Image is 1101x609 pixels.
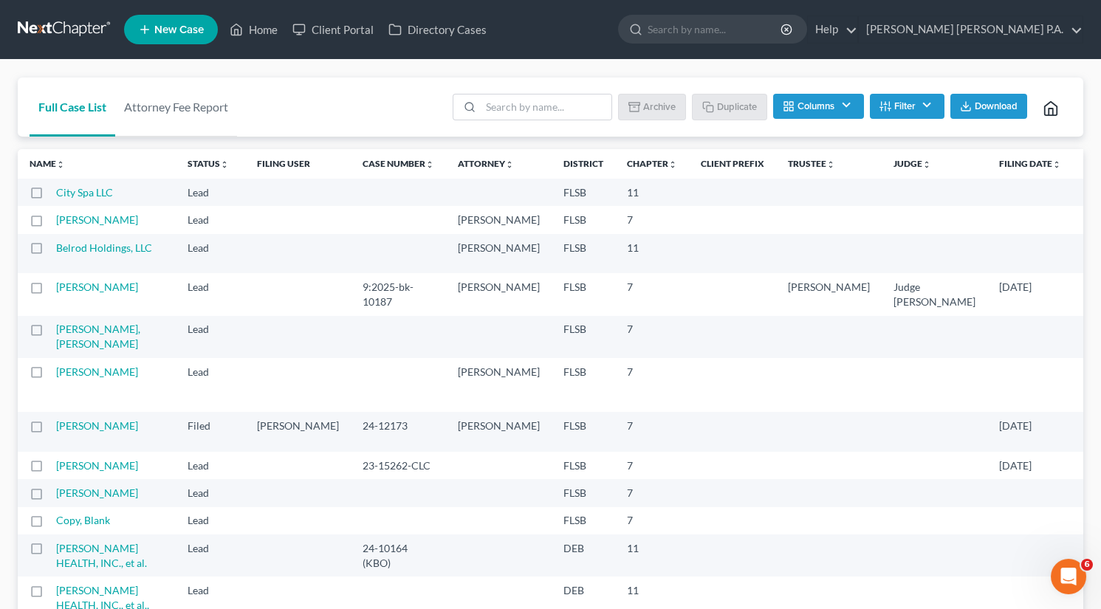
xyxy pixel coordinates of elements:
td: FLSB [552,452,615,479]
div: Close [259,6,286,32]
td: 11 [615,234,689,273]
i: unfold_more [668,160,677,169]
td: [PERSON_NAME] [446,234,552,273]
th: District [552,149,615,179]
a: Filing Dateunfold_more [999,158,1061,169]
td: FLSB [552,479,615,506]
button: Download [950,94,1027,119]
span: 😃 [175,444,196,473]
a: [PERSON_NAME] [56,419,138,432]
td: FLSB [552,316,615,358]
i: unfold_more [425,160,434,169]
td: Filed [176,412,245,451]
a: Help [808,16,857,43]
iframe: Intercom live chat [1051,559,1086,594]
a: Chapterunfold_more [627,158,677,169]
td: [PERSON_NAME] [776,273,882,315]
div: Did this answer your question? [18,429,278,445]
td: [DATE] [987,273,1073,315]
button: Filter [870,94,944,119]
td: 7 [615,479,689,506]
td: 24-10164 (KBO) [351,534,446,577]
th: Client Prefix [689,149,776,179]
td: [PERSON_NAME] [446,273,552,315]
td: [DATE] [987,412,1073,451]
a: Case Numberunfold_more [363,158,434,169]
span: New Case [154,24,204,35]
a: Judgeunfold_more [894,158,931,169]
a: Open in help center [89,492,207,503]
a: City Spa LLC [56,186,113,199]
a: [PERSON_NAME] HEALTH, INC., et al. [56,542,147,569]
a: [PERSON_NAME], [PERSON_NAME] [56,323,140,350]
a: Client Portal [285,16,381,43]
a: [PERSON_NAME] [PERSON_NAME] P.A. [859,16,1083,43]
td: 7 [615,358,689,412]
td: FLSB [552,507,615,534]
span: Download [975,100,1018,112]
td: 7 [615,412,689,451]
td: Lead [176,479,245,506]
a: [PERSON_NAME] [56,486,138,499]
span: 😐 [137,444,158,473]
a: Attorneyunfold_more [458,158,514,169]
td: FLSB [552,179,615,206]
td: DEB [552,534,615,577]
td: Lead [176,273,245,315]
td: [PERSON_NAME] [446,206,552,233]
span: 6 [1081,559,1093,571]
td: FLSB [552,358,615,412]
input: Search by name... [648,16,783,43]
span: 😞 [98,444,120,473]
td: 7 [615,273,689,315]
td: [PERSON_NAME] [245,412,351,451]
span: neutral face reaction [128,444,167,473]
td: 11 [615,534,689,577]
a: [PERSON_NAME] [56,281,138,293]
td: Lead [176,206,245,233]
td: Lead [176,179,245,206]
td: Lead [176,507,245,534]
td: 7 [615,206,689,233]
td: Lead [176,534,245,577]
a: Directory Cases [381,16,494,43]
button: Columns [773,94,863,119]
td: Lead [176,452,245,479]
span: disappointed reaction [90,444,128,473]
td: FLSB [552,273,615,315]
a: Nameunfold_more [30,158,65,169]
i: unfold_more [922,160,931,169]
td: [PERSON_NAME] [446,358,552,412]
a: [PERSON_NAME] [56,365,138,378]
a: Belrod Holdings, LLC [56,241,152,254]
td: 11 [615,179,689,206]
span: smiley reaction [167,444,205,473]
td: 9:2025-bk-10187 [351,273,446,315]
a: Copy, Blank [56,514,110,526]
i: unfold_more [1052,160,1061,169]
a: [PERSON_NAME] [56,459,138,472]
td: 23-15262-CLC [351,452,446,479]
td: 7 [615,316,689,358]
td: FLSB [552,206,615,233]
td: Judge [PERSON_NAME] [882,273,987,315]
td: 24-12173 [351,412,446,451]
a: Home [222,16,285,43]
i: unfold_more [826,160,835,169]
a: Trusteeunfold_more [788,158,835,169]
a: [PERSON_NAME] [56,213,138,226]
input: Search by name... [481,94,611,120]
td: Lead [176,234,245,273]
td: 7 [615,507,689,534]
a: Full Case List [30,78,115,137]
button: go back [10,6,38,34]
th: Filing User [245,149,351,179]
td: Lead [176,316,245,358]
i: unfold_more [56,160,65,169]
td: FLSB [552,234,615,273]
td: [PERSON_NAME] [446,412,552,451]
td: 7 [615,452,689,479]
td: [DATE] [987,452,1073,479]
td: Lead [176,358,245,412]
a: Statusunfold_more [188,158,229,169]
